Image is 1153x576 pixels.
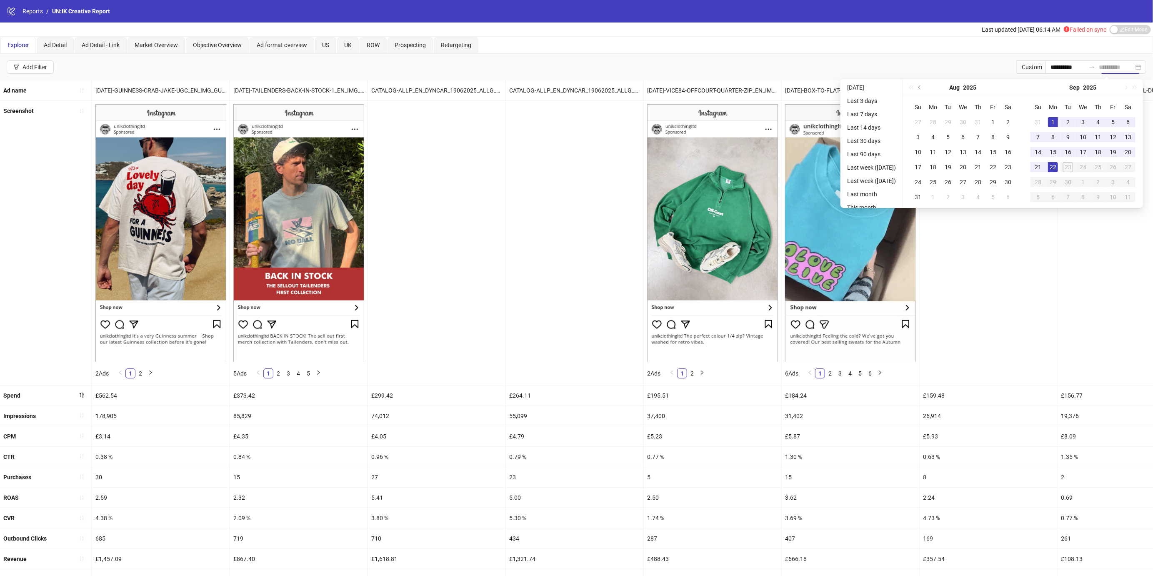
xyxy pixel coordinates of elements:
button: Choose a month [1070,79,1080,96]
td: 2025-08-21 [970,160,985,175]
td: 2025-09-24 [1075,160,1090,175]
div: 2 [1063,117,1073,127]
td: 2025-09-02 [940,190,955,205]
th: Sa [1120,100,1135,115]
li: Last week ([DATE]) [844,163,899,173]
button: left [805,368,815,378]
li: / [46,7,49,16]
li: 3 [835,368,845,378]
span: sort-ascending [79,536,85,541]
li: Last month [844,189,899,199]
span: Failed on sync [1064,26,1106,33]
td: 2025-09-04 [1090,115,1105,130]
td: 2025-08-29 [985,175,1000,190]
div: [DATE]-TAILENDERS-BACK-IN-STOCK-1_EN_IMG_TAILENDERS_CP_22082025_M_CC_SC24_None__ [230,80,368,100]
a: 3 [835,369,845,378]
div: 6 [1048,192,1058,202]
span: Ad Detail - Link [82,42,120,48]
td: 2025-09-06 [1000,190,1015,205]
li: 1 [815,368,825,378]
span: right [148,370,153,375]
td: 2025-09-02 [1060,115,1075,130]
div: 6 [1003,192,1013,202]
li: 2 [825,368,835,378]
td: 2025-09-03 [955,190,970,205]
div: [DATE]-GUINNESS-CRAB-JAKE-UGC_EN_IMG_GUINNESS_CP_17072025_ALLG_CC_SC1_None__ – Copy [92,80,230,100]
div: 10 [913,147,923,157]
span: 5 Ads [233,370,247,377]
div: 21 [973,162,983,172]
td: 2025-09-25 [1090,160,1105,175]
li: Previous Page [667,368,677,378]
td: 2025-10-10 [1105,190,1120,205]
a: 1 [264,369,273,378]
span: right [316,370,321,375]
td: 2025-09-05 [1105,115,1120,130]
li: Next Page [875,368,885,378]
a: 2 [274,369,283,378]
div: 7 [1033,132,1043,142]
th: Tu [940,100,955,115]
td: 2025-09-09 [1060,130,1075,145]
td: 2025-07-27 [910,115,925,130]
div: 30 [1003,177,1013,187]
div: 10 [1078,132,1088,142]
th: Th [970,100,985,115]
td: 2025-09-06 [1120,115,1135,130]
td: 2025-10-08 [1075,190,1090,205]
div: 25 [928,177,938,187]
div: 2 [1093,177,1103,187]
td: 2025-07-30 [955,115,970,130]
li: 2 [135,368,145,378]
span: left [670,370,675,375]
td: 2025-08-03 [910,130,925,145]
div: 30 [1063,177,1073,187]
a: 6 [865,369,875,378]
li: 5 [303,368,313,378]
div: 28 [1033,177,1043,187]
div: 6 [1123,117,1133,127]
div: [DATE]-BOX-TO-FLAT-LAY-HOODIE-TRANS_EN_VID_MIXED BRANDS_CP_27082025_ALLG_CC_SC13_None__ [782,80,919,100]
div: 5 [1108,117,1118,127]
td: 2025-08-27 [955,175,970,190]
td: 2025-08-25 [925,175,940,190]
td: 2025-09-29 [1045,175,1060,190]
td: 2025-10-01 [1075,175,1090,190]
b: Screenshot [3,108,34,114]
span: sort-ascending [79,474,85,480]
div: 8 [1048,132,1058,142]
td: 2025-08-15 [985,145,1000,160]
li: Previous Page [115,368,125,378]
td: 2025-09-03 [1075,115,1090,130]
button: Choose a year [963,79,977,96]
li: Last 30 days [844,136,899,146]
div: 14 [1033,147,1043,157]
button: Previous month (PageUp) [915,79,925,96]
td: 2025-08-06 [955,130,970,145]
div: 4 [973,192,983,202]
td: 2025-09-12 [1105,130,1120,145]
td: 2025-09-26 [1105,160,1120,175]
li: Last 7 days [844,109,899,119]
div: 12 [1108,132,1118,142]
th: We [955,100,970,115]
div: 5 [943,132,953,142]
b: Ad name [3,87,27,94]
a: 4 [294,369,303,378]
div: 12 [943,147,953,157]
img: Screenshot 120230595530200356 [647,104,778,361]
a: 3 [284,369,293,378]
td: 2025-10-11 [1120,190,1135,205]
td: 2025-09-30 [1060,175,1075,190]
div: 15 [1048,147,1058,157]
td: 2025-09-23 [1060,160,1075,175]
div: 26 [1108,162,1118,172]
span: swap-right [1089,64,1095,70]
button: left [115,368,125,378]
td: 2025-07-29 [940,115,955,130]
td: 2025-08-16 [1000,145,1015,160]
div: 25 [1093,162,1103,172]
div: 27 [958,177,968,187]
td: 2025-08-22 [985,160,1000,175]
div: 22 [1048,162,1058,172]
